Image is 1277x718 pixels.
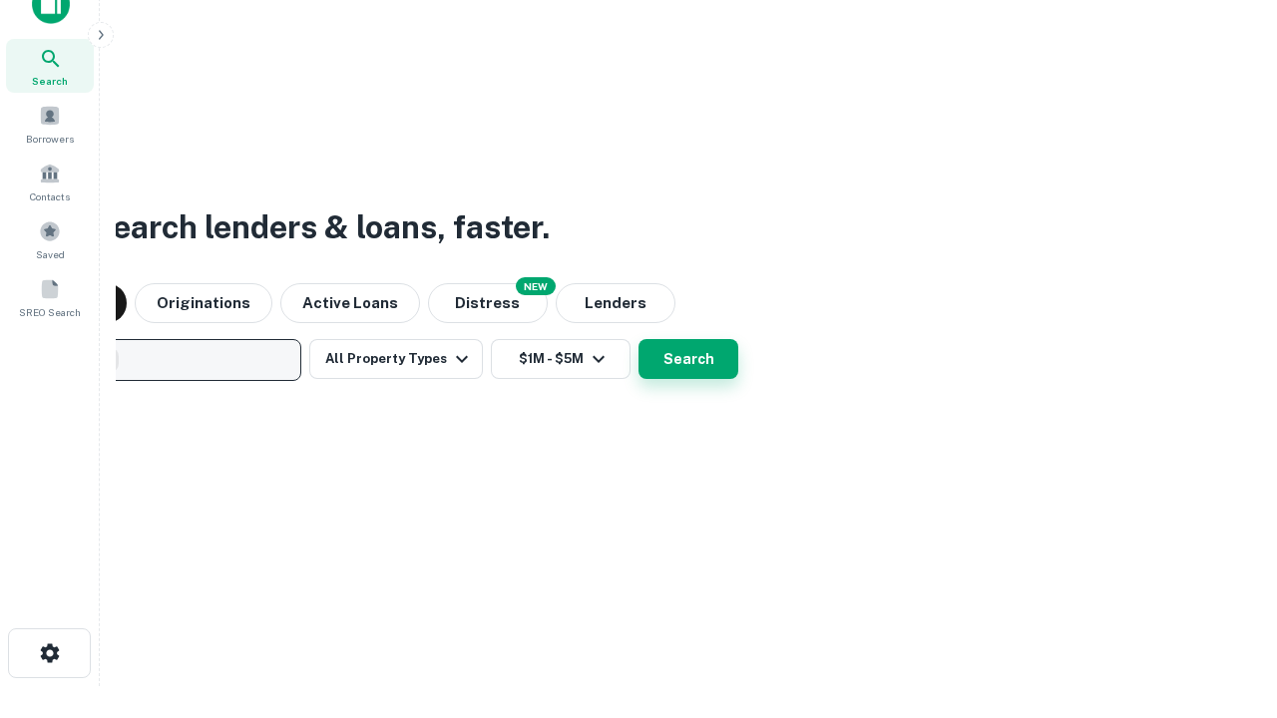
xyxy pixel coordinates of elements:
[1177,558,1277,654] iframe: Chat Widget
[309,339,483,379] button: All Property Types
[556,283,675,323] button: Lenders
[6,39,94,93] a: Search
[6,212,94,266] a: Saved
[32,73,68,89] span: Search
[36,246,65,262] span: Saved
[26,131,74,147] span: Borrowers
[428,283,548,323] button: Search distressed loans with lien and other non-mortgage details.
[516,277,556,295] div: NEW
[91,203,550,251] h3: Search lenders & loans, faster.
[30,188,70,204] span: Contacts
[6,155,94,208] a: Contacts
[280,283,420,323] button: Active Loans
[19,304,81,320] span: SREO Search
[638,339,738,379] button: Search
[135,283,272,323] button: Originations
[491,339,631,379] button: $1M - $5M
[6,97,94,151] a: Borrowers
[6,270,94,324] a: SREO Search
